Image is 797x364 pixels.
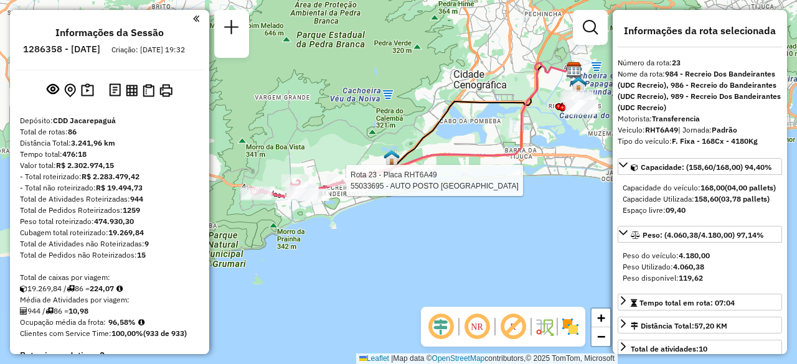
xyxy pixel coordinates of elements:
div: Motorista: [618,113,782,124]
a: Zoom in [592,309,610,327]
div: Veículo: [618,124,782,136]
strong: 944 [130,194,143,203]
strong: 15 [137,250,146,259]
span: Capacidade: (158,60/168,00) 94,40% [641,162,772,172]
div: Número da rota: [618,57,782,68]
div: Atividade não roteirizada - CHOPP MERCOSUL [560,91,592,104]
strong: RHT6A49 [645,125,678,134]
strong: (03,78 pallets) [719,194,770,203]
span: Peso: (4.060,38/4.180,00) 97,14% [643,230,764,240]
strong: R$ 2.283.479,42 [82,172,139,181]
div: Peso: (4.060,38/4.180,00) 97,14% [618,245,782,289]
img: Fluxo de ruas [534,317,554,337]
a: Zoom out [592,327,610,346]
h4: Informações da rota selecionada [618,25,782,37]
button: Centralizar mapa no depósito ou ponto de apoio [62,81,78,100]
strong: 10,98 [68,306,88,315]
em: Média calculada utilizando a maior ocupação (%Peso ou %Cubagem) de cada rota da sessão. Rotas cro... [138,319,144,326]
div: Total de Atividades não Roteirizadas: [20,238,199,250]
strong: 10 [699,344,707,353]
strong: 3.241,96 km [71,138,115,147]
i: Total de rotas [45,307,54,315]
strong: 2 [100,350,105,361]
div: Peso disponível: [623,273,777,284]
strong: R$ 2.302.974,15 [56,161,114,170]
div: Total de caixas por viagem: [20,272,199,283]
span: Clientes com Service Time: [20,329,111,338]
strong: (04,00 pallets) [725,183,776,192]
img: UDC Recreio [384,149,400,166]
strong: (933 de 933) [143,329,187,338]
div: Capacidade: (158,60/168,00) 94,40% [618,177,782,221]
div: Map data © contributors,© 2025 TomTom, Microsoft [356,353,618,364]
button: Visualizar Romaneio [140,82,157,100]
div: Tempo total: [20,149,199,160]
i: Cubagem total roteirizado [20,285,27,292]
span: Tempo total em rota: 07:04 [639,298,735,307]
strong: 476:18 [62,149,87,159]
img: Exibir/Ocultar setores [560,317,580,337]
h4: Rotas improdutivas: [20,350,199,361]
h6: 1286358 - [DATE] [23,44,100,55]
strong: 23 [672,58,681,67]
div: Total de Atividades Roteirizadas: [20,194,199,205]
a: Capacidade: (158,60/168,00) 94,40% [618,158,782,175]
a: Peso: (4.060,38/4.180,00) 97,14% [618,226,782,243]
img: CDD Jacarepaguá [566,62,582,78]
div: Criação: [DATE] 19:32 [106,44,190,55]
div: Distância Total: [20,138,199,149]
span: Ocultar deslocamento [426,312,456,342]
strong: 4.060,38 [673,262,704,271]
div: Atividade não roteirizada - KAIO ARAUJO [563,100,594,113]
div: Atividade não roteirizada - RONDINELE DA SILVA S [562,90,593,102]
strong: 86 [68,127,77,136]
div: 944 / 86 = [20,306,199,317]
strong: 224,07 [90,284,114,293]
strong: Padrão [712,125,737,134]
strong: R$ 19.494,73 [96,183,143,192]
div: Distância Total: [631,320,727,332]
div: Valor total: [20,160,199,171]
strong: 474.930,30 [94,217,134,226]
span: Peso do veículo: [623,251,710,260]
a: Leaflet [359,354,389,363]
span: Exibir rótulo [498,312,528,342]
strong: 96,58% [108,317,136,327]
span: Total de atividades: [631,344,707,353]
div: Média de Atividades por viagem: [20,294,199,306]
a: Distância Total:57,20 KM [618,317,782,334]
div: 19.269,84 / 86 = [20,283,199,294]
div: Total de Pedidos Roteirizados: [20,205,199,216]
span: Ocupação média da frota: [20,317,106,327]
i: Total de rotas [67,285,75,292]
div: Capacidade Utilizada: [623,194,777,205]
strong: 119,62 [679,273,703,282]
strong: 100,00% [111,329,143,338]
div: Atividade não roteirizada - DIEGO DE ALCANTARA P [567,101,598,114]
div: Peso total roteirizado: [20,216,199,227]
div: Nome da rota: [618,68,782,113]
div: Tipo do veículo: [618,136,782,147]
div: Total de rotas: [20,126,199,138]
strong: 09,40 [666,205,686,215]
div: Cubagem total roteirizado: [20,227,199,238]
button: Imprimir Rotas [157,82,175,100]
span: + [597,310,605,325]
strong: 158,60 [694,194,719,203]
a: Total de atividades:10 [618,340,782,357]
img: CrossDoking [570,76,587,92]
strong: 19.269,84 [108,228,144,237]
div: - Total roteirizado: [20,171,199,182]
a: Clique aqui para minimizar o painel [193,11,199,26]
strong: Transferencia [652,114,700,123]
strong: CDD Jacarepaguá [53,116,116,125]
strong: 4.180,00 [679,251,710,260]
h4: Informações da Sessão [55,27,164,39]
button: Visualizar relatório de Roteirização [123,82,140,98]
span: − [597,329,605,344]
div: Atividade não roteirizada - DEPOSURL DA LOIRA [565,93,596,105]
span: | Jornada: [678,125,737,134]
a: OpenStreetMap [432,354,485,363]
span: Ocultar NR [462,312,492,342]
a: Exibir filtros [578,15,603,40]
